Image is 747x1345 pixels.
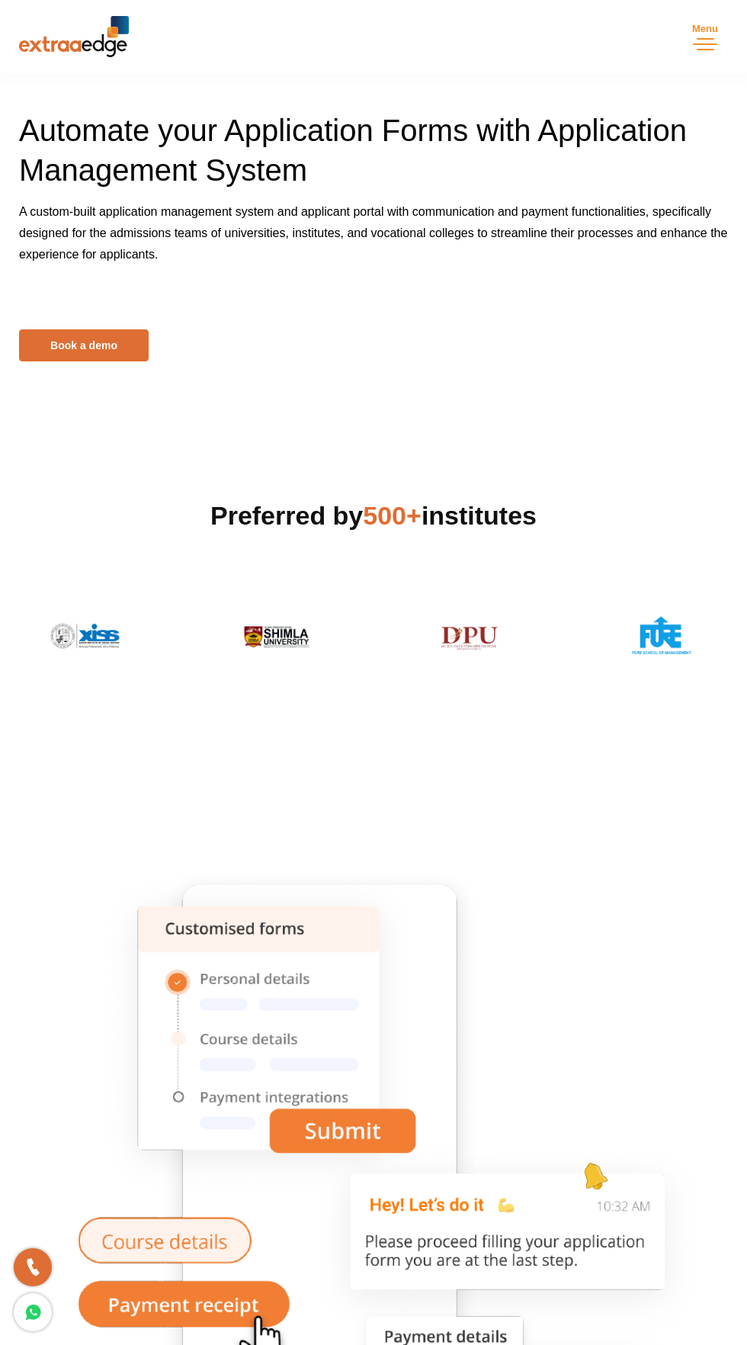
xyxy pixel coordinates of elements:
button: Toggle navigation [682,14,728,59]
h2: Preferred by institutes [19,497,728,534]
p: A custom-built application management system and applicant portal with communication and payment ... [19,201,728,287]
span: Automate your Application Forms with Application Management System [19,114,687,187]
a: Book a demo [19,329,149,361]
span: 500+ [363,501,422,530]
